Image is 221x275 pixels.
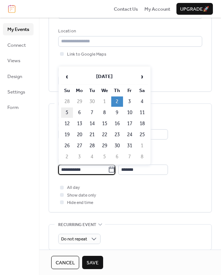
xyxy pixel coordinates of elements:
[99,85,110,96] th: We
[111,85,123,96] th: Th
[86,141,98,151] td: 28
[61,141,73,151] td: 26
[74,141,85,151] td: 27
[144,6,170,13] span: My Account
[74,107,85,118] td: 6
[7,104,19,111] span: Form
[61,85,73,96] th: Su
[3,39,34,51] a: Connect
[67,184,80,191] span: All day
[61,107,73,118] td: 5
[7,42,26,49] span: Connect
[111,152,123,162] td: 6
[136,119,148,129] td: 18
[136,152,148,162] td: 8
[7,57,20,64] span: Views
[136,96,148,107] td: 4
[3,23,34,35] a: My Events
[74,96,85,107] td: 29
[124,130,136,140] td: 24
[111,130,123,140] td: 23
[61,152,73,162] td: 2
[99,96,110,107] td: 1
[124,107,136,118] td: 10
[136,141,148,151] td: 1
[61,130,73,140] td: 19
[136,107,148,118] td: 11
[114,6,138,13] span: Contact Us
[7,26,29,33] span: My Events
[99,119,110,129] td: 15
[86,96,98,107] td: 30
[61,119,73,129] td: 12
[74,85,85,96] th: Mo
[124,119,136,129] td: 17
[67,199,93,207] span: Hide end time
[176,3,213,15] button: Upgrade🚀
[7,73,22,80] span: Design
[74,130,85,140] td: 20
[86,119,98,129] td: 14
[111,96,123,107] td: 2
[124,96,136,107] td: 3
[3,70,34,82] a: Design
[124,141,136,151] td: 31
[99,152,110,162] td: 5
[82,256,103,269] button: Save
[61,235,87,243] span: Do not repeat
[7,88,25,96] span: Settings
[111,141,123,151] td: 30
[58,28,201,35] div: Location
[144,5,170,13] a: My Account
[136,130,148,140] td: 25
[86,130,98,140] td: 21
[56,259,75,267] span: Cancel
[99,141,110,151] td: 29
[180,6,209,13] span: Upgrade 🚀
[67,51,106,58] span: Link to Google Maps
[74,152,85,162] td: 3
[86,107,98,118] td: 7
[124,85,136,96] th: Fr
[8,5,15,13] img: logo
[51,256,79,269] button: Cancel
[58,221,96,228] span: Recurring event
[111,119,123,129] td: 16
[74,69,136,85] th: [DATE]
[3,54,34,66] a: Views
[74,119,85,129] td: 13
[99,130,110,140] td: 22
[124,152,136,162] td: 7
[87,259,99,267] span: Save
[67,192,96,199] span: Show date only
[99,107,110,118] td: 8
[86,85,98,96] th: Tu
[3,101,34,113] a: Form
[136,85,148,96] th: Sa
[86,152,98,162] td: 4
[61,96,73,107] td: 28
[62,69,73,84] span: ‹
[111,107,123,118] td: 9
[3,86,34,98] a: Settings
[114,5,138,13] a: Contact Us
[137,69,148,84] span: ›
